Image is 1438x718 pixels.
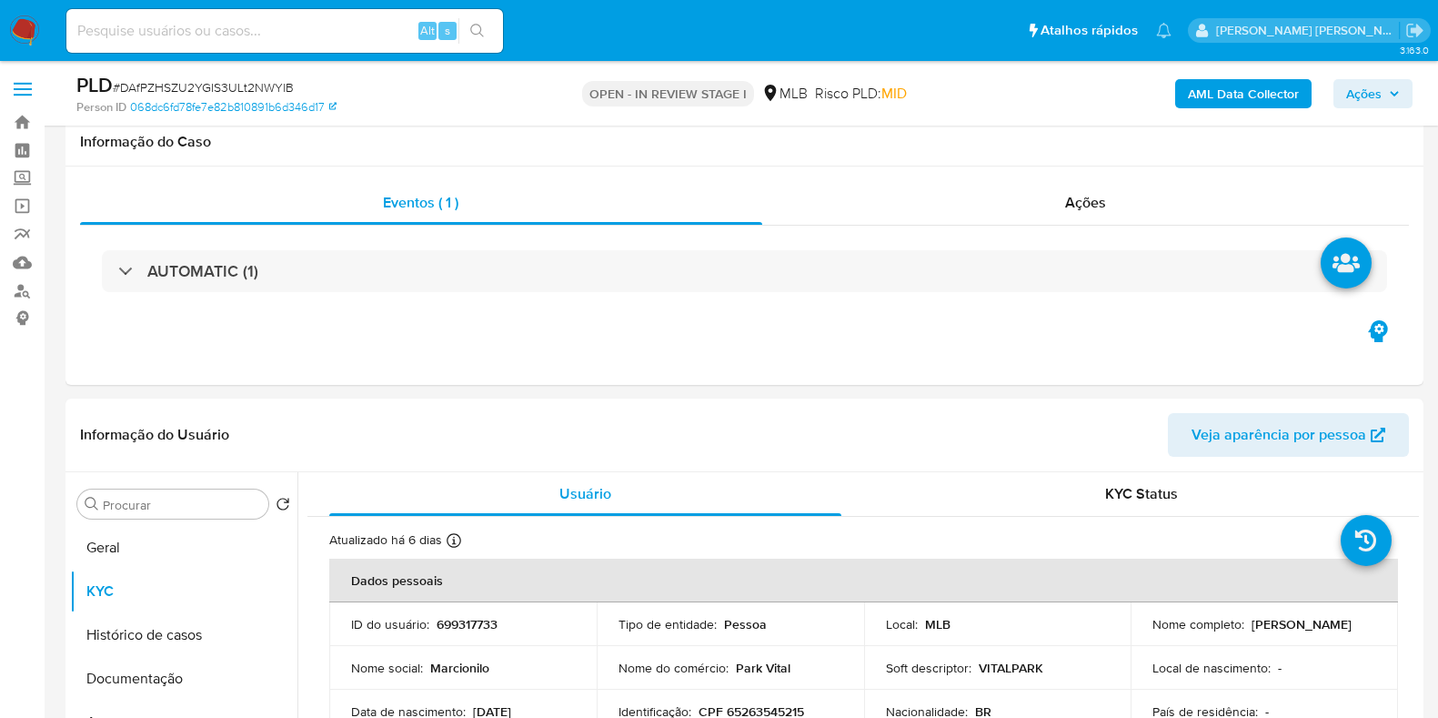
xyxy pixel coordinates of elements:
[103,497,261,513] input: Procurar
[437,616,498,632] p: 699317733
[329,559,1398,602] th: Dados pessoais
[76,99,126,116] b: Person ID
[1156,23,1172,38] a: Notificações
[351,660,423,676] p: Nome social :
[1175,79,1312,108] button: AML Data Collector
[1105,483,1178,504] span: KYC Status
[102,250,1387,292] div: AUTOMATIC (1)
[1041,21,1138,40] span: Atalhos rápidos
[66,19,503,43] input: Pesquise usuários ou casos...
[329,531,442,549] p: Atualizado há 6 dias
[618,660,729,676] p: Nome do comércio :
[815,84,907,104] span: Risco PLD:
[724,616,767,632] p: Pessoa
[559,483,611,504] span: Usuário
[76,70,113,99] b: PLD
[1168,413,1409,457] button: Veja aparência por pessoa
[1346,79,1382,108] span: Ações
[420,22,435,39] span: Alt
[1188,79,1299,108] b: AML Data Collector
[1333,79,1413,108] button: Ações
[351,616,429,632] p: ID do usuário :
[1216,22,1400,39] p: viviane.jdasilva@mercadopago.com.br
[761,84,808,104] div: MLB
[886,660,971,676] p: Soft descriptor :
[886,616,918,632] p: Local :
[383,192,458,213] span: Eventos ( 1 )
[70,657,297,701] button: Documentação
[70,570,297,613] button: KYC
[925,616,950,632] p: MLB
[276,497,290,517] button: Retornar ao pedido padrão
[618,616,717,632] p: Tipo de entidade :
[70,526,297,570] button: Geral
[979,660,1043,676] p: VITALPARK
[881,83,907,104] span: MID
[147,261,258,281] h3: AUTOMATIC (1)
[1065,192,1106,213] span: Ações
[70,613,297,657] button: Histórico de casos
[1278,660,1282,676] p: -
[1152,616,1244,632] p: Nome completo :
[80,133,1409,151] h1: Informação do Caso
[458,18,496,44] button: search-icon
[430,660,489,676] p: Marcionilo
[1152,660,1271,676] p: Local de nascimento :
[80,426,229,444] h1: Informação do Usuário
[1252,616,1352,632] p: [PERSON_NAME]
[85,497,99,511] button: Procurar
[582,81,754,106] p: OPEN - IN REVIEW STAGE I
[736,660,790,676] p: Park Vital
[1192,413,1366,457] span: Veja aparência por pessoa
[130,99,337,116] a: 068dc6fd78fe7e82b810891b6d346d17
[1405,21,1424,40] a: Sair
[113,78,294,96] span: # DAfPZHSZU2YGIS3ULt2NWYlB
[445,22,450,39] span: s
